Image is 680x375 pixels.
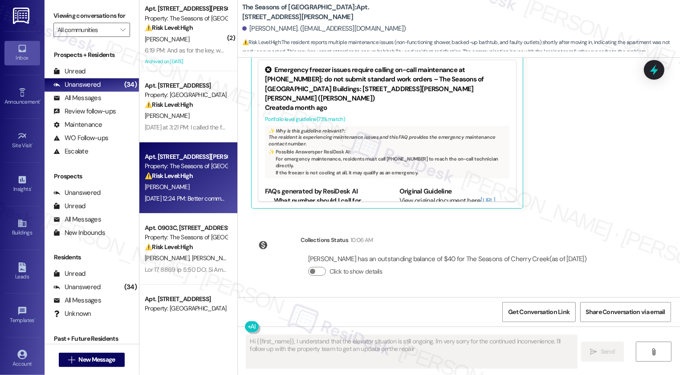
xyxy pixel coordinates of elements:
[53,228,105,238] div: New Inbounds
[59,353,125,367] button: New Message
[145,152,227,161] div: Apt. [STREET_ADDRESS][PERSON_NAME]
[122,78,139,92] div: (34)
[4,260,40,284] a: Leads
[120,26,125,33] i: 
[4,129,40,153] a: Site Visit •
[45,253,139,262] div: Residents
[4,303,40,327] a: Templates •
[191,254,236,262] span: [PERSON_NAME]
[53,9,130,23] label: Viewing conversations for
[4,347,40,371] a: Account
[145,223,227,233] div: Apt. 0903C, [STREET_ADDRESS][PERSON_NAME]
[348,235,373,245] div: 10:06 AM
[242,39,281,46] strong: ⚠️ Risk Level: High
[145,24,193,32] strong: ⚠️ Risk Level: High
[78,355,115,364] span: New Message
[269,149,506,155] div: ✨ Possible Answer s per ResiDesk AI:
[13,8,31,24] img: ResiDesk Logo
[145,90,227,100] div: Property: [GEOGRAPHIC_DATA]
[45,172,139,181] div: Prospects
[265,115,509,124] div: Portfolio level guideline ( 73 % match)
[144,56,228,67] div: Archived on [DATE]
[265,187,358,196] b: FAQs generated by ResiDesk AI
[145,172,193,180] strong: ⚠️ Risk Level: High
[145,112,189,120] span: [PERSON_NAME]
[145,4,227,13] div: Apt. [STREET_ADDRESS][PERSON_NAME]
[242,24,406,33] div: [PERSON_NAME]. ([EMAIL_ADDRESS][DOMAIN_NAME])
[145,243,193,251] strong: ⚠️ Risk Level: High
[308,254,586,264] div: [PERSON_NAME] has an outstanding balance of $40 for The Seasons of Cherry Creek (as of [DATE])
[651,348,657,355] i: 
[145,14,227,23] div: Property: The Seasons of [GEOGRAPHIC_DATA]
[145,183,189,191] span: [PERSON_NAME]
[145,101,193,109] strong: ⚠️ Risk Level: High
[242,38,680,57] span: : The resident reports multiple maintenance issues (non-functioning shower, backed-up bathtub, an...
[53,80,101,89] div: Unanswered
[4,172,40,196] a: Insights •
[265,103,509,113] div: Created a month ago
[53,188,101,198] div: Unanswered
[581,342,624,362] button: Send
[301,235,348,245] div: Collections Status
[40,97,41,104] span: •
[276,156,506,169] li: For emergency maintenance, residents must call [PHONE_NUMBER] to reach the on-call technician dir...
[145,233,227,242] div: Property: The Seasons of [GEOGRAPHIC_DATA]
[122,280,139,294] div: (34)
[399,187,452,196] b: Original Guideline
[145,161,227,171] div: Property: The Seasons of [GEOGRAPHIC_DATA]
[145,254,192,262] span: [PERSON_NAME]
[53,202,86,211] div: Unread
[31,185,32,191] span: •
[4,216,40,240] a: Buildings
[265,126,509,178] div: The resident is experiencing maintenance issues and this FAQ provides the emergency maintenance c...
[53,107,116,116] div: Review follow-ups
[145,304,227,313] div: Property: [GEOGRAPHIC_DATA]
[508,307,570,317] span: Get Conversation Link
[53,93,101,103] div: All Messages
[601,347,615,356] span: Send
[53,120,102,129] div: Maintenance
[502,302,575,322] button: Get Conversation Link
[580,302,671,322] button: Share Conversation via email
[53,309,91,319] div: Unknown
[590,348,597,355] i: 
[145,35,189,43] span: [PERSON_NAME]
[265,65,509,104] div: Emergency freezer issues require calling on-call maintenance at [PHONE_NUMBER]; do not submit sta...
[45,50,139,60] div: Prospects + Residents
[45,334,139,343] div: Past + Future Residents
[53,67,86,76] div: Unread
[53,133,108,143] div: WO Follow-ups
[53,215,101,224] div: All Messages
[53,296,101,305] div: All Messages
[57,23,116,37] input: All communities
[276,169,506,176] li: If the freezer is not cooling at all, it may qualify as an emergency.
[145,81,227,90] div: Apt. [STREET_ADDRESS]
[53,269,86,278] div: Unread
[586,307,665,317] span: Share Conversation via email
[330,267,382,276] label: Click to show details
[53,147,88,156] div: Escalate
[269,128,506,134] div: ✨ Why is this guideline relevant?:
[34,316,36,322] span: •
[145,294,227,304] div: Apt. [STREET_ADDRESS]
[68,356,75,363] i: 
[242,3,420,22] b: The Seasons of [GEOGRAPHIC_DATA]: Apt. [STREET_ADDRESS][PERSON_NAME]
[53,282,101,292] div: Unanswered
[32,141,33,147] span: •
[274,196,375,215] li: What number should I call for emergency maintenance?
[399,196,509,215] div: View original document here
[4,41,40,65] a: Inbox
[246,335,577,368] textarea: Fetching suggested responses. Please feel free to read through the conversation in the meantime.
